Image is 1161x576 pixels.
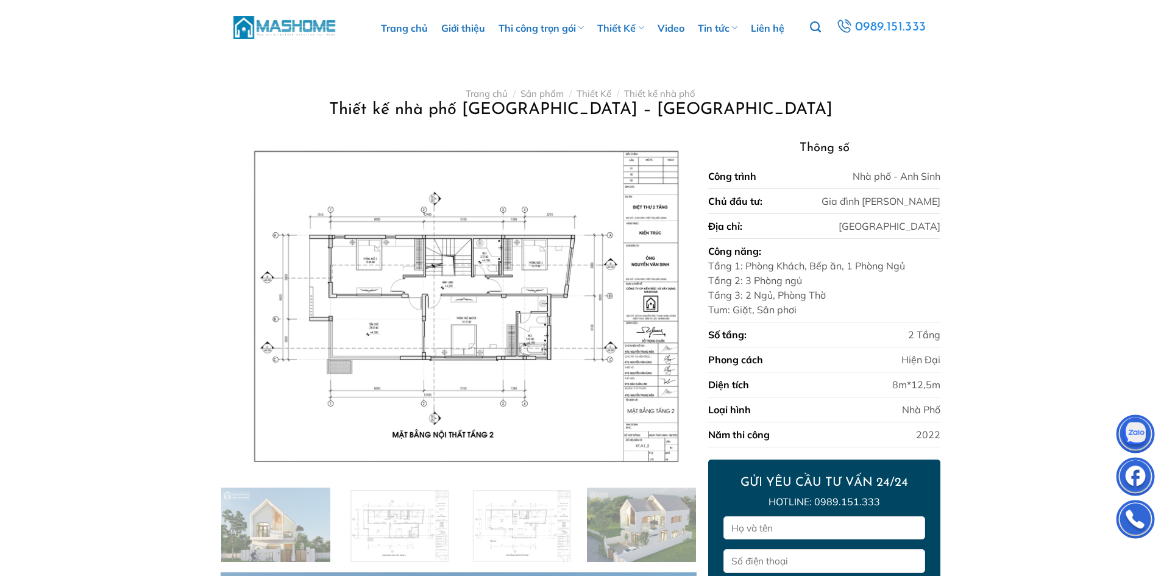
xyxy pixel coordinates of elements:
div: Nhà phố - Anh Sinh [853,169,940,183]
div: Tum: Giặt, Sân phơi [708,302,905,317]
div: Chủ đầu tư: [708,194,762,208]
div: [GEOGRAPHIC_DATA] [839,219,940,233]
div: Công trình [708,169,756,183]
div: Số tầng: [708,327,747,342]
img: Zalo [1117,418,1154,454]
img: Thiết kế nhà phố anh Sinh - Bắc Giang 13 [465,488,574,565]
div: Diện tích [708,377,749,392]
a: Tìm kiếm [810,15,821,40]
h1: Thiết kế nhà phố [GEOGRAPHIC_DATA] – [GEOGRAPHIC_DATA] [235,99,926,121]
h2: GỬI YÊU CẦU TƯ VẤN 24/24 [723,475,925,491]
span: / [569,88,572,99]
div: 2 Tầng [908,327,940,342]
div: Địa chỉ: [708,219,742,233]
img: Thiết kế nhà phố anh Sinh - Bắc Giang 1 [221,138,696,478]
a: 0989.151.333 [834,16,929,38]
a: Sản phẩm [520,88,564,99]
div: 8m*12,5m [892,377,940,392]
div: Phong cách [708,352,763,367]
img: Facebook [1117,460,1154,497]
input: Số điện thoại [723,549,925,573]
div: Gia đình [PERSON_NAME] [822,194,940,208]
input: Họ và tên [723,516,925,540]
a: Thiết kế nhà phố [624,88,695,99]
img: Phone [1117,503,1154,539]
div: Tầng 3: 2 Ngủ, Phòng Thờ [708,288,905,302]
img: Thiết kế nhà phố anh Sinh - Bắc Giang 11 [221,488,330,565]
span: / [617,88,619,99]
a: Thiết Kế [577,88,611,99]
div: Nhà Phố [902,402,940,417]
div: Công năng: [708,244,761,258]
img: Thiết kế nhà phố anh Sinh - Bắc Giang 14 [587,488,696,565]
img: MasHome – Tổng Thầu Thiết Kế Và Xây Nhà Trọn Gói [233,14,337,40]
div: Năm thi công [708,427,770,442]
div: Tầng 1: Phòng Khách, Bếp ăn, 1 Phòng Ngủ [708,258,905,273]
p: Hotline: 0989.151.333 [723,494,925,510]
span: 0989.151.333 [854,17,927,38]
div: Hiện Đại [901,352,940,367]
div: Loại hình [708,402,751,417]
div: Tầng 2: 3 Phòng ngủ [708,273,905,288]
img: Thiết kế nhà phố anh Sinh - Bắc Giang 12 [343,488,452,565]
span: / [513,88,516,99]
div: 2022 [916,427,940,442]
a: Trang chủ [466,88,508,99]
h3: Thông số [708,138,940,158]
